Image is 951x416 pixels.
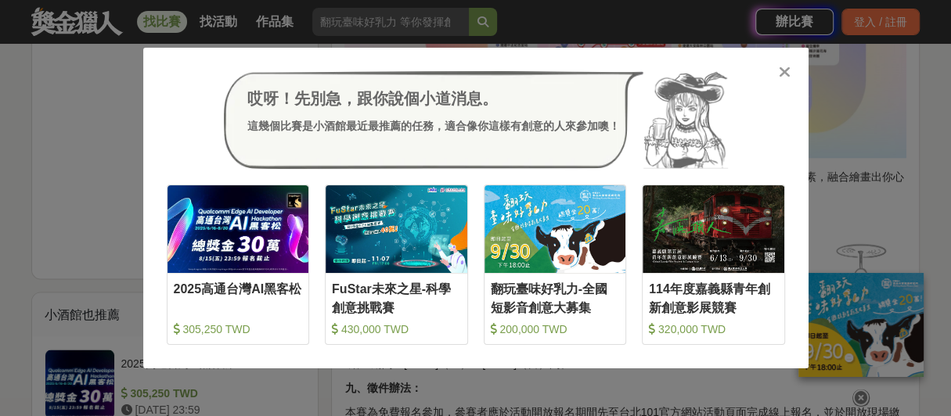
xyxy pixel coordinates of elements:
[484,185,627,345] a: Cover Image翻玩臺味好乳力-全國短影音創意大募集 200,000 TWD
[491,280,620,315] div: 翻玩臺味好乳力-全國短影音創意大募集
[247,118,620,134] div: 這幾個比賽是小酒館最近最推薦的任務，適合像你這樣有創意的人來參加噢！
[174,321,303,337] div: 305,250 TWD
[643,185,784,272] img: Cover Image
[325,185,468,345] a: Cover ImageFuStar未來之星-科學創意挑戰賽 430,000 TWD
[649,280,778,315] div: 114年度嘉義縣青年創新創意影展競賽
[643,71,728,170] img: Avatar
[174,280,303,315] div: 2025高通台灣AI黑客松
[649,321,778,337] div: 320,000 TWD
[332,321,461,337] div: 430,000 TWD
[168,185,309,272] img: Cover Image
[485,185,626,272] img: Cover Image
[167,185,310,345] a: Cover Image2025高通台灣AI黑客松 305,250 TWD
[642,185,785,345] a: Cover Image114年度嘉義縣青年創新創意影展競賽 320,000 TWD
[332,280,461,315] div: FuStar未來之星-科學創意挑戰賽
[247,87,620,110] div: 哎呀！先別急，跟你說個小道消息。
[326,185,467,272] img: Cover Image
[491,321,620,337] div: 200,000 TWD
